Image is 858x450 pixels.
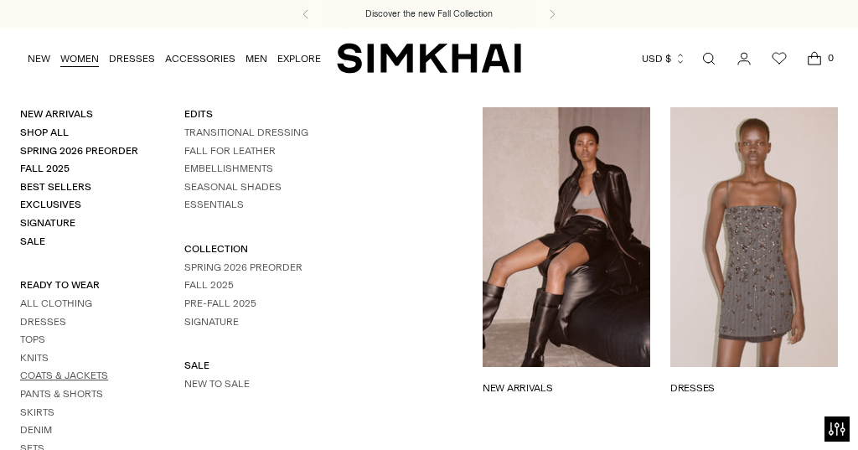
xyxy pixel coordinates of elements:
[28,40,50,77] a: NEW
[60,40,99,77] a: WOMEN
[246,40,267,77] a: MEN
[277,40,321,77] a: EXPLORE
[823,50,838,65] span: 0
[109,40,155,77] a: DRESSES
[798,42,831,75] a: Open cart modal
[762,42,796,75] a: Wishlist
[337,42,521,75] a: SIMKHAI
[642,40,686,77] button: USD $
[727,42,761,75] a: Go to the account page
[165,40,235,77] a: ACCESSORIES
[692,42,726,75] a: Open search modal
